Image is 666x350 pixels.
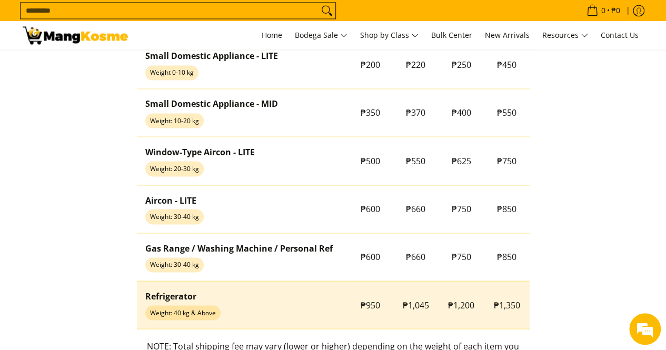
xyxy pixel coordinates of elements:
span: Weight: 10-20 kg [145,113,204,128]
span: • [583,5,623,16]
strong: Aircon - LITE [145,194,196,206]
td: ₱200 [347,41,393,88]
span: Bulk Center [431,30,472,40]
strong: Small Domestic Appliance - LITE [145,50,278,62]
span: Home [262,30,282,40]
span: ₱750 [452,203,471,214]
span: ₱350 [361,107,380,118]
span: ₱950 [361,299,380,311]
span: ₱550 [406,155,425,166]
span: ₱850 [497,251,516,262]
span: ₱750 [497,155,516,166]
span: ₱220 [406,59,425,71]
img: Shipping &amp; Delivery Page l Mang Kosme: Home Appliances Warehouse Sale! [23,26,128,44]
span: ₱1,200 [448,299,474,311]
span: ₱625 [452,155,471,166]
span: ₱550 [497,107,516,118]
td: ₱500 [347,137,393,185]
span: ₱250 [452,59,471,71]
td: ₱600 [347,233,393,281]
span: New Arrivals [485,30,530,40]
span: ₱400 [452,107,471,118]
span: Weight: 30-40 kg [145,209,204,224]
span: Bodega Sale [295,29,347,42]
span: Weight: 20-30 kg [145,161,204,176]
div: Chat with us now [55,59,177,73]
strong: Gas Range / Washing Machine / Personal Ref [145,242,333,254]
span: Weight: 30-40 kg [145,257,204,272]
strong: Refrigerator [145,290,196,302]
a: New Arrivals [480,21,535,49]
div: Minimize live chat window [173,5,198,31]
span: ₱450 [497,59,516,71]
a: Home [256,21,287,49]
a: Resources [537,21,593,49]
span: Weight 0-10 kg [145,65,198,80]
span: 0 [600,7,607,14]
a: Contact Us [595,21,644,49]
td: ₱600 [347,185,393,233]
span: We're online! [61,107,145,213]
span: Resources [542,29,588,42]
nav: Main Menu [138,21,644,49]
span: ₱0 [610,7,622,14]
span: ₱660 [406,251,425,262]
a: Shop by Class [355,21,424,49]
span: ₱660 [406,203,425,214]
span: Shop by Class [360,29,419,42]
span: ₱370 [406,107,425,118]
span: ₱1,045 [403,299,429,311]
textarea: Type your message and hit 'Enter' [5,236,201,273]
a: Bodega Sale [290,21,353,49]
span: ₱1,350 [494,299,520,311]
strong: Small Domestic Appliance - MID [145,98,278,109]
button: Search [319,3,335,18]
span: Contact Us [601,30,639,40]
span: Weight: 40 kg & Above [145,305,221,320]
span: ₱850 [497,203,516,214]
strong: Window-Type Aircon - LITE [145,146,255,157]
a: Bulk Center [426,21,478,49]
span: ₱750 [452,251,471,262]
